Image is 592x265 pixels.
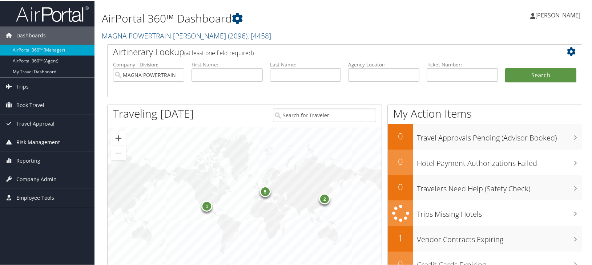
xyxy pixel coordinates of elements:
[388,105,582,121] h1: My Action Items
[247,30,271,40] span: , [ 4458 ]
[417,154,582,168] h3: Hotel Payment Authorizations Failed
[192,60,263,68] label: First Name:
[270,60,341,68] label: Last Name:
[388,225,582,251] a: 1Vendor Contracts Expiring
[273,108,376,121] input: Search for Traveler
[388,174,582,200] a: 0Travelers Need Help (Safety Check)
[16,95,44,114] span: Book Travel
[505,68,576,82] button: Search
[535,11,580,19] span: [PERSON_NAME]
[417,205,582,219] h3: Trips Missing Hotels
[111,145,126,160] button: Zoom out
[16,5,89,22] img: airportal-logo.png
[388,123,582,149] a: 0Travel Approvals Pending (Advisor Booked)
[202,200,213,211] div: 1
[417,179,582,193] h3: Travelers Need Help (Safety Check)
[16,170,57,188] span: Company Admin
[417,230,582,244] h3: Vendor Contracts Expiring
[102,10,426,25] h1: AirPortal 360™ Dashboard
[427,60,498,68] label: Ticket Number:
[16,151,40,169] span: Reporting
[388,155,413,167] h2: 0
[113,105,194,121] h1: Traveling [DATE]
[348,60,419,68] label: Agency Locator:
[388,231,413,244] h2: 1
[113,45,537,57] h2: Airtinerary Lookup
[111,130,126,145] button: Zoom in
[388,180,413,192] h2: 0
[388,200,582,225] a: Trips Missing Hotels
[16,26,46,44] span: Dashboards
[184,48,254,56] span: (at least one field required)
[530,4,588,25] a: [PERSON_NAME]
[417,129,582,142] h3: Travel Approvals Pending (Advisor Booked)
[319,193,330,204] div: 2
[102,30,271,40] a: MAGNA POWERTRAIN [PERSON_NAME]
[16,114,55,132] span: Travel Approval
[260,185,271,196] div: 5
[388,129,413,142] h2: 0
[113,60,184,68] label: Company - Division:
[388,149,582,174] a: 0Hotel Payment Authorizations Failed
[228,30,247,40] span: ( 2096 )
[16,132,60,151] span: Risk Management
[16,188,54,206] span: Employee Tools
[16,77,29,95] span: Trips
